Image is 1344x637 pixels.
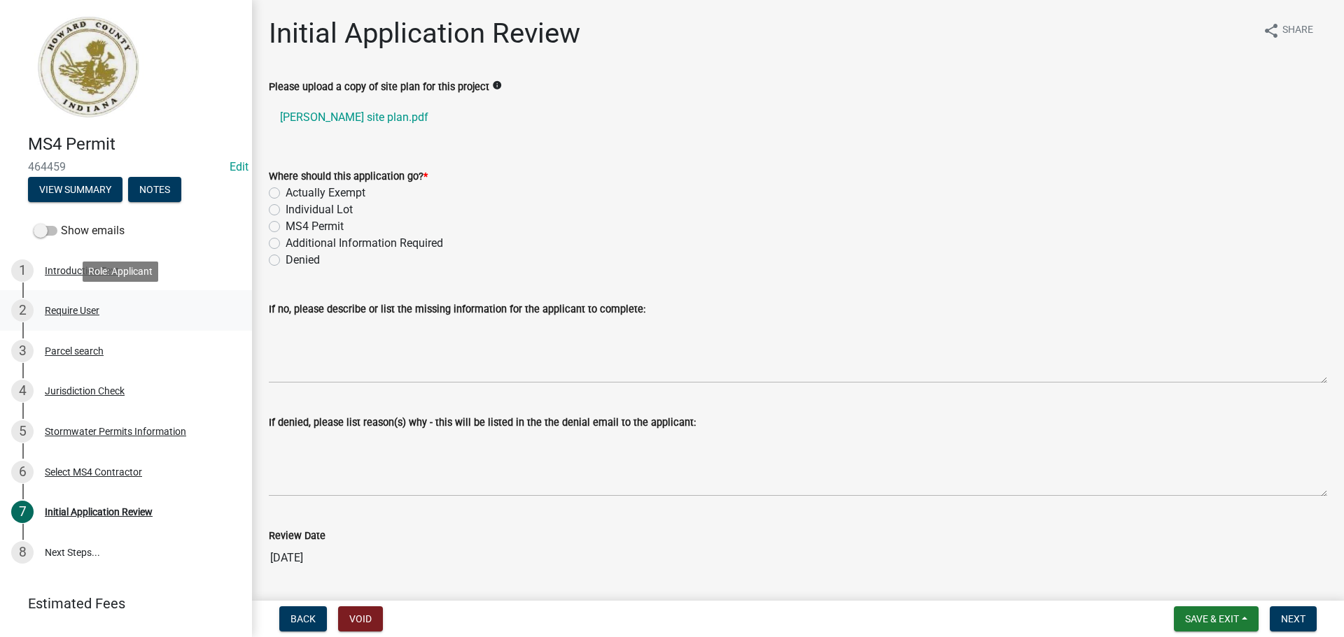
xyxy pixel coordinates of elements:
[45,467,142,477] div: Select MS4 Contractor
[28,15,148,120] img: Howard County, Indiana
[45,427,186,436] div: Stormwater Permits Information
[11,501,34,523] div: 7
[1282,22,1313,39] span: Share
[11,541,34,564] div: 8
[45,386,125,396] div: Jurisdiction Check
[11,461,34,483] div: 6
[11,380,34,402] div: 4
[83,262,158,282] div: Role: Applicant
[11,259,34,282] div: 1
[34,222,125,239] label: Show emails
[269,418,696,428] label: If denied, please list reason(s) why - this will be listed in the the denial email to the applicant:
[286,252,320,269] label: Denied
[279,606,327,631] button: Back
[45,266,119,275] div: Introduction Text
[269,531,325,541] label: Review Date
[1281,613,1305,624] span: Next
[128,185,181,196] wm-modal-confirm: Notes
[28,134,241,155] h4: MS4 Permit
[11,589,230,617] a: Estimated Fees
[45,306,99,315] div: Require User
[45,346,104,356] div: Parcel search
[492,80,502,90] i: info
[230,160,248,173] a: Edit
[28,185,122,196] wm-modal-confirm: Summary
[286,235,443,252] label: Additional Information Required
[45,507,153,517] div: Initial Application Review
[1270,606,1317,631] button: Next
[269,83,489,92] label: Please upload a copy of site plan for this project
[286,218,344,235] label: MS4 Permit
[338,606,383,631] button: Void
[1252,17,1324,44] button: shareShare
[269,17,580,50] h1: Initial Application Review
[11,420,34,443] div: 5
[230,160,248,173] wm-modal-confirm: Edit Application Number
[11,340,34,362] div: 3
[290,613,316,624] span: Back
[28,177,122,202] button: View Summary
[1185,613,1239,624] span: Save & Exit
[1263,22,1280,39] i: share
[269,172,428,182] label: Where should this application go?
[11,299,34,322] div: 2
[269,305,645,315] label: If no, please describe or list the missing information for the applicant to complete:
[286,201,353,218] label: Individual Lot
[28,160,224,173] span: 464459
[286,185,365,201] label: Actually Exempt
[1174,606,1259,631] button: Save & Exit
[128,177,181,202] button: Notes
[269,101,1327,134] a: [PERSON_NAME] site plan.pdf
